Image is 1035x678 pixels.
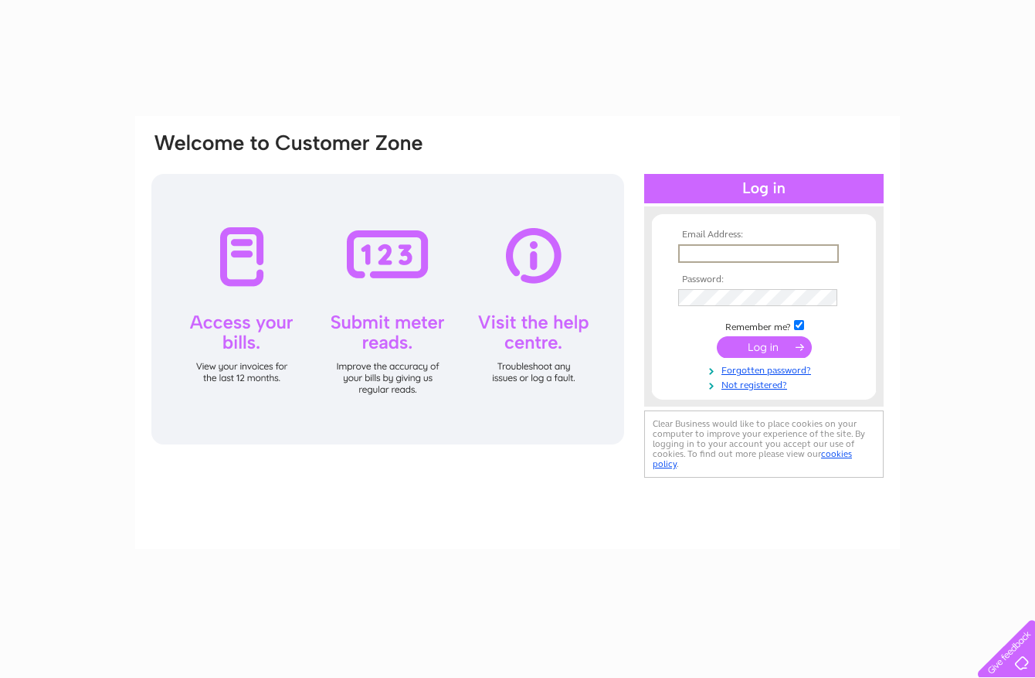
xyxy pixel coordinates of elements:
[653,448,852,469] a: cookies policy
[717,336,812,358] input: Submit
[674,274,853,285] th: Password:
[674,318,853,333] td: Remember me?
[644,411,884,478] div: Clear Business would like to place cookies on your computer to improve your experience of the sit...
[678,362,853,376] a: Forgotten password?
[678,376,853,391] a: Not registered?
[674,230,853,240] th: Email Address:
